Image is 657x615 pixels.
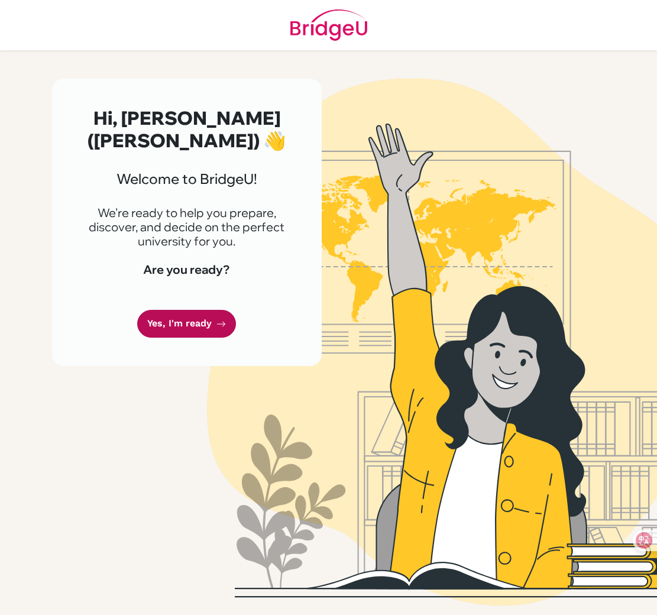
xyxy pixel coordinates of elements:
h2: Hi, [PERSON_NAME] ([PERSON_NAME]) 👋 [80,107,293,151]
h4: Are you ready? [80,263,293,277]
p: We're ready to help you prepare, discover, and decide on the perfect university for you. [80,206,293,248]
a: Yes, I'm ready [137,310,236,338]
h3: Welcome to BridgeU! [80,170,293,187]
